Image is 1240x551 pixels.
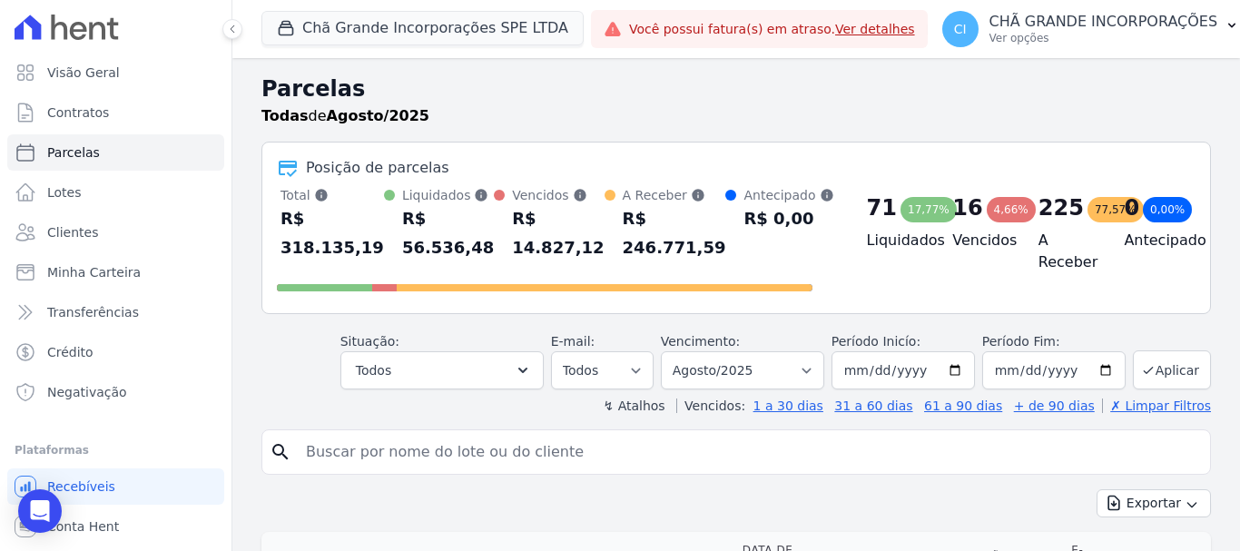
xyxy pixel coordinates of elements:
[832,334,920,349] label: Período Inicío:
[1087,197,1144,222] div: 77,57%
[1102,398,1211,413] a: ✗ Limpar Filtros
[7,508,224,545] a: Conta Hent
[1124,193,1139,222] div: 0
[954,23,967,35] span: CI
[1097,489,1211,517] button: Exportar
[327,107,429,124] strong: Agosto/2025
[982,332,1126,351] label: Período Fim:
[261,11,584,45] button: Chã Grande Incorporações SPE LTDA
[7,94,224,131] a: Contratos
[47,183,82,202] span: Lotes
[7,254,224,290] a: Minha Carteira
[1143,197,1192,222] div: 0,00%
[512,186,604,204] div: Vencidos
[512,204,604,262] div: R$ 14.827,12
[867,193,897,222] div: 71
[676,398,745,413] label: Vencidos:
[743,204,833,233] div: R$ 0,00
[834,398,912,413] a: 31 a 60 dias
[7,468,224,505] a: Recebíveis
[952,193,982,222] div: 16
[1124,230,1181,251] h4: Antecipado
[47,477,115,496] span: Recebíveis
[835,22,915,36] a: Ver detalhes
[47,343,93,361] span: Crédito
[402,186,494,204] div: Liquidados
[629,20,915,39] span: Você possui fatura(s) em atraso.
[18,489,62,533] div: Open Intercom Messenger
[47,103,109,122] span: Contratos
[7,54,224,91] a: Visão Geral
[280,204,384,262] div: R$ 318.135,19
[989,13,1218,31] p: CHÃ GRANDE INCORPORAÇÕES
[47,143,100,162] span: Parcelas
[1133,350,1211,389] button: Aplicar
[7,174,224,211] a: Lotes
[551,334,595,349] label: E-mail:
[952,230,1009,251] h4: Vencidos
[270,441,291,463] i: search
[7,334,224,370] a: Crédito
[7,294,224,330] a: Transferências
[1038,193,1084,222] div: 225
[7,374,224,410] a: Negativação
[989,31,1218,45] p: Ver opções
[340,351,544,389] button: Todos
[47,64,120,82] span: Visão Geral
[356,359,391,381] span: Todos
[280,186,384,204] div: Total
[661,334,740,349] label: Vencimento:
[987,197,1036,222] div: 4,66%
[1014,398,1095,413] a: + de 90 dias
[623,186,726,204] div: A Receber
[623,204,726,262] div: R$ 246.771,59
[924,398,1002,413] a: 61 a 90 dias
[306,157,449,179] div: Posição de parcelas
[340,334,399,349] label: Situação:
[7,214,224,251] a: Clientes
[900,197,957,222] div: 17,77%
[753,398,823,413] a: 1 a 30 dias
[47,303,139,321] span: Transferências
[402,204,494,262] div: R$ 56.536,48
[47,517,119,536] span: Conta Hent
[261,73,1211,105] h2: Parcelas
[743,186,833,204] div: Antecipado
[261,107,309,124] strong: Todas
[867,230,924,251] h4: Liquidados
[15,439,217,461] div: Plataformas
[47,383,127,401] span: Negativação
[1038,230,1096,273] h4: A Receber
[603,398,664,413] label: ↯ Atalhos
[47,263,141,281] span: Minha Carteira
[47,223,98,241] span: Clientes
[7,134,224,171] a: Parcelas
[261,105,429,127] p: de
[295,434,1203,470] input: Buscar por nome do lote ou do cliente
